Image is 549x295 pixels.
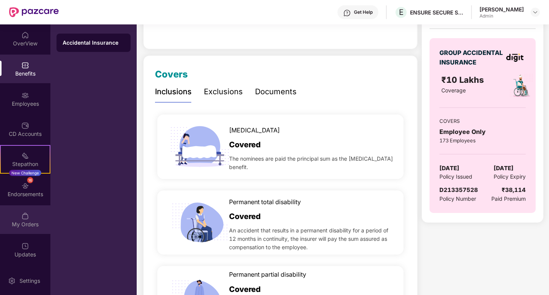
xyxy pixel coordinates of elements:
[21,92,29,99] img: svg+xml;base64,PHN2ZyBpZD0iRW1wbG95ZWVzIiB4bWxucz0iaHR0cDovL3d3dy53My5vcmcvMjAwMC9zdmciIHdpZHRoPS...
[439,117,526,125] div: COVERS
[509,73,534,98] img: policyIcon
[229,139,261,151] span: Covered
[502,185,526,195] div: ₹38,114
[204,86,243,98] div: Exclusions
[494,172,526,181] span: Policy Expiry
[9,7,59,17] img: New Pazcare Logo
[354,9,373,15] div: Get Help
[532,9,538,15] img: svg+xml;base64,PHN2ZyBpZD0iRHJvcGRvd24tMzJ4MzIiIHhtbG5zPSJodHRwOi8vd3d3LnczLm9yZy8yMDAwL3N2ZyIgd2...
[21,242,29,250] img: svg+xml;base64,PHN2ZyBpZD0iVXBkYXRlZCIgeG1sbnM9Imh0dHA6Ly93d3cudzMub3JnLzIwMDAvc3ZnIiB3aWR0aD0iMj...
[480,13,524,19] div: Admin
[168,114,232,179] img: icon
[506,53,523,62] img: insurerLogo
[63,39,124,47] div: Accidental Insurance
[439,186,478,193] span: D213357528
[21,61,29,69] img: svg+xml;base64,PHN2ZyBpZD0iQmVuZWZpdHMiIHhtbG5zPSJodHRwOi8vd3d3LnczLm9yZy8yMDAwL3N2ZyIgd2lkdGg9Ij...
[439,137,526,144] div: 173 Employees
[439,48,504,67] div: GROUP ACCIDENTAL INSURANCE
[410,9,463,16] div: ENSURE SECURE SERVICES PRIVATE LIMITED
[21,122,29,129] img: svg+xml;base64,PHN2ZyBpZD0iQ0RfQWNjb3VudHMiIGRhdGEtbmFtZT0iQ0QgQWNjb3VudHMiIHhtbG5zPSJodHRwOi8vd3...
[1,160,50,168] div: Stepathon
[21,152,29,160] img: svg+xml;base64,PHN2ZyB4bWxucz0iaHR0cDovL3d3dy53My5vcmcvMjAwMC9zdmciIHdpZHRoPSIyMSIgaGVpZ2h0PSIyMC...
[399,8,404,17] span: E
[441,87,466,93] span: Coverage
[21,31,29,39] img: svg+xml;base64,PHN2ZyBpZD0iSG9tZSIgeG1sbnM9Imh0dHA6Ly93d3cudzMub3JnLzIwMDAvc3ZnIiB3aWR0aD0iMjAiIG...
[17,277,42,285] div: Settings
[491,195,526,203] span: Paid Premium
[439,172,472,181] span: Policy Issued
[21,212,29,220] img: svg+xml;base64,PHN2ZyBpZD0iTXlfT3JkZXJzIiBkYXRhLW5hbWU9Ik15IE9yZGVycyIgeG1sbnM9Imh0dHA6Ly93d3cudz...
[229,126,280,135] span: [MEDICAL_DATA]
[439,127,526,137] div: Employee Only
[168,190,232,255] img: icon
[255,86,297,98] div: Documents
[343,9,351,17] img: svg+xml;base64,PHN2ZyBpZD0iSGVscC0zMngzMiIgeG1sbnM9Imh0dHA6Ly93d3cudzMub3JnLzIwMDAvc3ZnIiB3aWR0aD...
[229,155,393,171] span: The nominees are paid the principal sum as the [MEDICAL_DATA] benefit.
[8,277,16,285] img: svg+xml;base64,PHN2ZyBpZD0iU2V0dGluZy0yMHgyMCIgeG1sbnM9Imh0dHA6Ly93d3cudzMub3JnLzIwMDAvc3ZnIiB3aW...
[229,270,306,279] span: Permanent partial disability
[155,86,192,98] div: Inclusions
[494,164,513,173] span: [DATE]
[439,195,476,202] span: Policy Number
[21,182,29,190] img: svg+xml;base64,PHN2ZyBpZD0iRW5kb3JzZW1lbnRzIiB4bWxucz0iaHR0cDovL3d3dy53My5vcmcvMjAwMC9zdmciIHdpZH...
[9,170,41,176] div: New Challenge
[441,75,486,85] span: ₹10 Lakhs
[480,6,524,13] div: [PERSON_NAME]
[229,211,261,222] span: Covered
[229,226,393,251] span: An accident that results in a permanent disability for a period of 12 months in continuity, the i...
[155,67,188,82] div: Covers
[439,164,459,173] span: [DATE]
[27,177,33,183] div: 16
[229,197,301,207] span: Permanent total disability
